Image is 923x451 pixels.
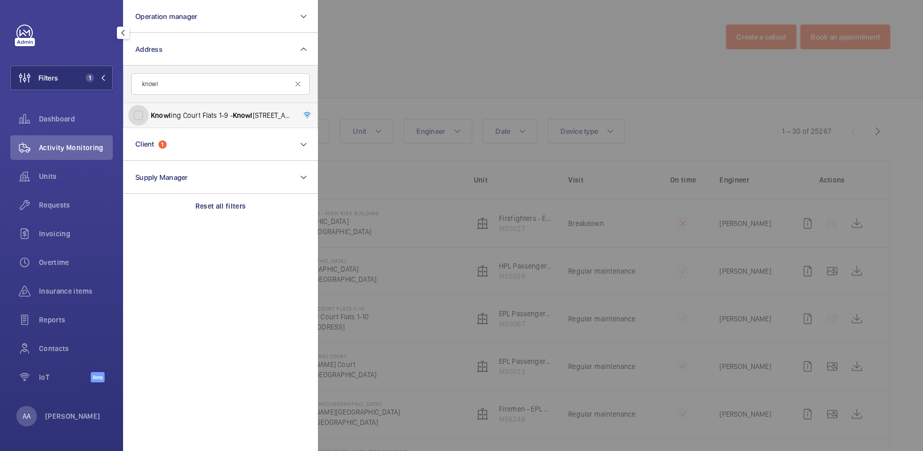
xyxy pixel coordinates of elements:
[39,257,113,268] span: Overtime
[39,200,113,210] span: Requests
[38,73,58,83] span: Filters
[39,229,113,239] span: Invoicing
[39,142,113,153] span: Activity Monitoring
[39,372,91,382] span: IoT
[10,66,113,90] button: Filters1
[39,114,113,124] span: Dashboard
[86,74,94,82] span: 1
[39,286,113,296] span: Insurance items
[45,411,101,421] p: [PERSON_NAME]
[39,343,113,354] span: Contacts
[39,315,113,325] span: Reports
[39,171,113,181] span: Units
[23,411,31,421] p: AA
[91,372,105,382] span: Beta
